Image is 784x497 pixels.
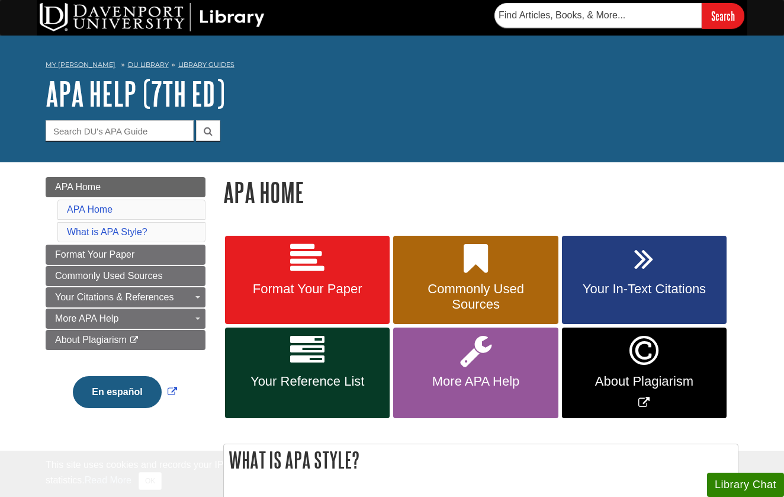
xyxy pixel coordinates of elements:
[139,472,162,490] button: Close
[129,336,139,344] i: This link opens in a new window
[46,309,205,329] a: More APA Help
[46,120,194,141] input: Search DU's APA Guide
[393,328,558,418] a: More APA Help
[223,177,738,207] h1: APA Home
[70,387,179,397] a: Link opens in new window
[55,335,127,345] span: About Plagiarism
[225,236,390,325] a: Format Your Paper
[46,330,205,350] a: About Plagiarism
[46,57,738,76] nav: breadcrumb
[178,60,234,69] a: Library Guides
[55,271,162,281] span: Commonly Used Sources
[571,281,718,297] span: Your In-Text Citations
[494,3,702,28] input: Find Articles, Books, & More...
[55,249,134,259] span: Format Your Paper
[494,3,744,28] form: Searches DU Library's articles, books, and more
[55,313,118,323] span: More APA Help
[234,281,381,297] span: Format Your Paper
[55,182,101,192] span: APA Home
[46,245,205,265] a: Format Your Paper
[73,376,161,408] button: En español
[67,204,113,214] a: APA Home
[46,75,225,112] a: APA Help (7th Ed)
[46,177,205,428] div: Guide Page Menu
[225,328,390,418] a: Your Reference List
[85,475,131,485] a: Read More
[234,374,381,389] span: Your Reference List
[46,266,205,286] a: Commonly Used Sources
[46,177,205,197] a: APA Home
[402,374,549,389] span: More APA Help
[562,328,727,418] a: Link opens in new window
[562,236,727,325] a: Your In-Text Citations
[46,287,205,307] a: Your Citations & References
[128,60,169,69] a: DU Library
[40,3,265,31] img: DU Library
[702,3,744,28] input: Search
[393,236,558,325] a: Commonly Used Sources
[46,60,115,70] a: My [PERSON_NAME]
[707,473,784,497] button: Library Chat
[224,444,738,476] h2: What is APA Style?
[55,292,173,302] span: Your Citations & References
[402,281,549,312] span: Commonly Used Sources
[46,458,738,490] div: This site uses cookies and records your IP address for usage statistics. Additionally, we use Goo...
[571,374,718,389] span: About Plagiarism
[67,227,147,237] a: What is APA Style?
